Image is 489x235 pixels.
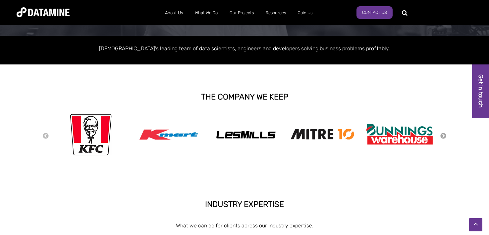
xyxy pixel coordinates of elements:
img: Bunnings Warehouse [366,122,433,147]
img: kfc [70,112,112,157]
a: Resources [260,4,292,21]
a: Contact Us [356,6,393,19]
img: Mitre 10 [290,127,356,142]
strong: THE COMPANY WE KEEP [201,92,288,101]
a: Join Us [292,4,318,21]
span: What we can do for clients across our industry expertise. [176,222,313,229]
p: [DEMOGRAPHIC_DATA]'s leading team of data scientists, engineers and developers solving business p... [56,44,433,53]
a: Get in touch [472,64,489,118]
a: Our Projects [224,4,260,21]
img: Datamine [17,7,70,17]
button: Next [440,133,447,140]
img: Les Mills Logo [213,129,279,140]
a: About Us [159,4,189,21]
button: Previous [42,133,49,140]
img: Kmart logo [136,115,202,154]
strong: INDUSTRY EXPERTISE [205,200,284,209]
a: What We Do [189,4,224,21]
